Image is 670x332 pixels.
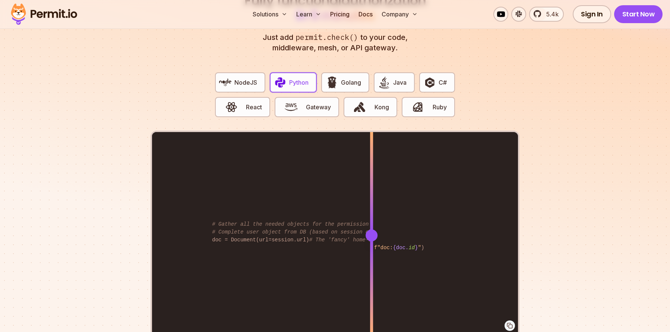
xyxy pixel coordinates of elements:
[327,7,353,22] a: Pricing
[219,76,232,89] img: NodeJS
[293,7,324,22] button: Learn
[246,103,262,112] span: React
[355,7,376,22] a: Docs
[393,245,418,251] span: {doc. }
[234,78,257,87] span: NodeJS
[255,32,415,53] p: Just add to your code, middleware, mesh, or API gateway.
[433,103,447,112] span: Ruby
[408,245,415,251] span: id
[542,10,559,19] span: 5.4k
[212,229,456,235] span: # Complete user object from DB (based on session object, only 3 DB queries...)
[614,5,663,23] a: Start Now
[439,78,447,87] span: C#
[212,221,387,227] span: # Gather all the needed objects for the permission check
[341,78,361,87] span: Golang
[207,214,463,250] code: user = User(session=session) doc = Document(url=session.url) allowed_doc_types = get_allowed_doc_...
[293,32,360,43] span: permit.check()
[411,101,424,113] img: Ruby
[326,76,338,89] img: Golang
[225,101,238,113] img: React
[309,237,500,243] span: # The 'fancy' home-brewed auth-z layer (Someone wrote [DATE])
[274,76,287,89] img: Python
[289,78,309,87] span: Python
[285,101,297,113] img: Gateway
[573,5,611,23] a: Sign In
[7,1,80,27] img: Permit logo
[374,245,421,251] span: f"doc: "
[423,76,436,89] img: C#
[250,7,290,22] button: Solutions
[529,7,564,22] a: 5.4k
[353,101,366,113] img: Kong
[306,103,331,112] span: Gateway
[379,7,421,22] button: Company
[393,78,407,87] span: Java
[374,103,389,112] span: Kong
[378,76,391,89] img: Java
